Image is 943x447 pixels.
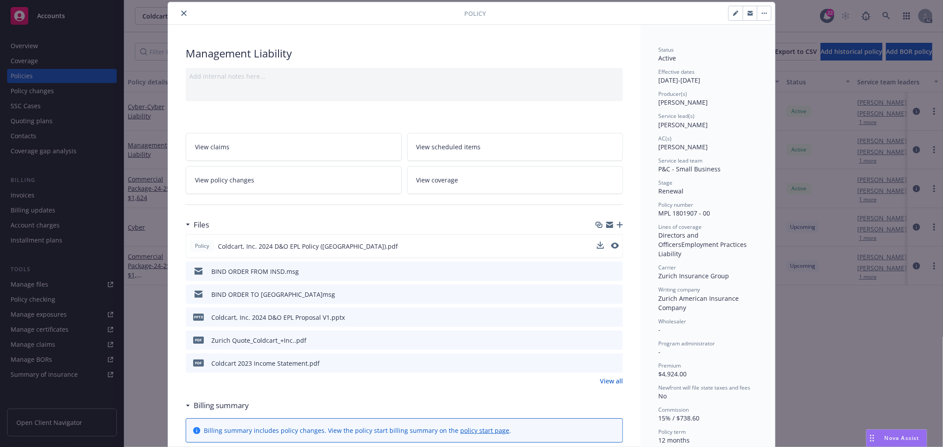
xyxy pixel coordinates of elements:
[597,359,604,368] button: download file
[407,133,623,161] a: View scheduled items
[658,46,674,53] span: Status
[658,362,681,369] span: Premium
[658,318,686,325] span: Wholesaler
[600,376,623,386] a: View all
[597,336,604,345] button: download file
[658,112,695,120] span: Service lead(s)
[611,313,619,322] button: preview file
[885,434,920,442] span: Nova Assist
[658,326,660,334] span: -
[611,359,619,368] button: preview file
[658,179,672,186] span: Stage
[658,98,708,106] span: [PERSON_NAME]
[658,165,721,173] span: P&C - Small Business
[211,336,306,345] div: Zurich Quote_Coldcart_+Inc..pdf
[195,142,229,152] span: View claims
[658,231,700,249] span: Directors and Officers
[611,242,619,251] button: preview file
[658,286,700,293] span: Writing company
[211,267,299,276] div: BIND ORDER FROM INSD.msg
[658,240,748,258] span: Employment Practices Liability
[211,359,320,368] div: Coldcart 2023 Income Statement.pdf
[597,242,604,251] button: download file
[658,414,699,422] span: 15% / $738.60
[204,426,511,435] div: Billing summary includes policy changes. View the policy start billing summary on the .
[658,54,676,62] span: Active
[597,290,604,299] button: download file
[460,426,509,435] a: policy start page
[193,360,204,366] span: pdf
[658,201,693,208] span: Policy number
[179,8,189,19] button: close
[611,267,619,276] button: preview file
[186,400,249,411] div: Billing summary
[611,242,619,249] button: preview file
[658,428,686,436] span: Policy term
[597,313,604,322] button: download file
[194,219,209,231] h3: Files
[658,143,708,151] span: [PERSON_NAME]
[658,223,702,231] span: Lines of coverage
[211,290,335,299] div: BIND ORDER TO [GEOGRAPHIC_DATA]msg
[186,46,623,61] div: Management Liability
[193,242,211,250] span: Policy
[867,430,878,447] div: Drag to move
[658,406,689,413] span: Commission
[866,429,927,447] button: Nova Assist
[658,209,710,217] span: MPL 1801907 - 00
[658,392,667,400] span: No
[407,166,623,194] a: View coverage
[658,272,729,280] span: Zurich Insurance Group
[464,9,486,18] span: Policy
[186,133,402,161] a: View claims
[658,436,690,444] span: 12 months
[658,348,660,356] span: -
[193,337,204,343] span: pdf
[195,175,254,185] span: View policy changes
[611,290,619,299] button: preview file
[597,267,604,276] button: download file
[658,90,687,98] span: Producer(s)
[658,157,702,164] span: Service lead team
[416,175,458,185] span: View coverage
[658,264,676,271] span: Carrier
[211,313,345,322] div: Coldcart, Inc. 2024 D&O EPL Proposal V1.pptx
[597,242,604,249] button: download file
[611,336,619,345] button: preview file
[194,400,249,411] h3: Billing summary
[186,166,402,194] a: View policy changes
[658,340,715,347] span: Program administrator
[186,219,209,231] div: Files
[193,314,204,320] span: pptx
[416,142,481,152] span: View scheduled items
[658,187,683,195] span: Renewal
[658,370,687,378] span: $4,924.00
[658,294,741,312] span: Zurich American Insurance Company
[658,68,757,85] div: [DATE] - [DATE]
[218,242,398,251] span: Coldcart, Inc. 2024 D&O EPL Policy ([GEOGRAPHIC_DATA]).pdf
[189,72,619,81] div: Add internal notes here...
[658,121,708,129] span: [PERSON_NAME]
[658,135,672,142] span: AC(s)
[658,68,695,76] span: Effective dates
[658,384,750,391] span: Newfront will file state taxes and fees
